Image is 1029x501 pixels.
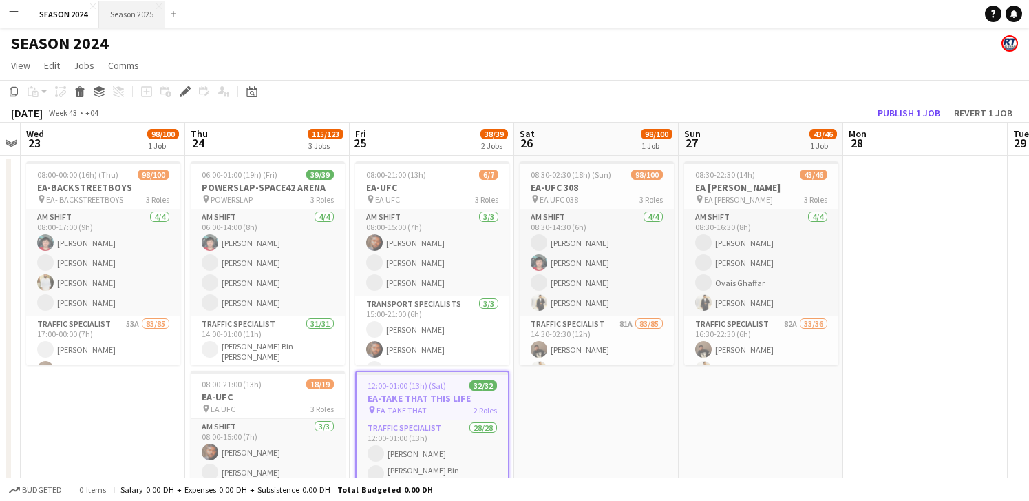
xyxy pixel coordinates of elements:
h3: EA-TAKE THAT THIS LIFE [357,392,508,405]
span: EA UFC [211,404,235,414]
div: 1 Job [810,141,836,151]
span: 08:00-21:00 (13h) [366,170,426,180]
span: 43/46 [800,170,827,180]
span: Tue [1013,127,1029,140]
span: 115/123 [308,129,343,139]
h3: EA [PERSON_NAME] [684,181,838,194]
span: 06:00-01:00 (19h) (Fri) [202,170,277,180]
span: Sun [684,127,701,140]
app-card-role: Transport Specialists3/315:00-21:00 (6h)[PERSON_NAME][PERSON_NAME][PERSON_NAME] [355,296,509,383]
span: Sat [520,127,535,140]
div: +04 [85,108,98,118]
app-job-card: 08:30-02:30 (18h) (Sun)98/100EA-UFC 308 EA UFC 0383 RolesAM SHIFT4/408:30-14:30 (6h)[PERSON_NAME]... [520,161,674,365]
span: EA-TAKE THAT [376,405,427,416]
span: Total Budgeted 0.00 DH [337,484,433,495]
button: Budgeted [7,482,64,498]
app-user-avatar: ROAD TRANSIT [1001,35,1018,52]
span: 26 [518,135,535,151]
span: 0 items [76,484,109,495]
app-card-role: AM SHIFT3/308:00-15:00 (7h)[PERSON_NAME][PERSON_NAME][PERSON_NAME] [355,209,509,296]
div: 1 Job [641,141,672,151]
span: View [11,59,30,72]
span: 25 [353,135,366,151]
div: 2 Jobs [481,141,507,151]
span: 6/7 [479,170,498,180]
span: POWERSLAP [211,194,253,205]
span: 24 [189,135,208,151]
span: 27 [682,135,701,151]
span: 98/100 [138,170,169,180]
span: EA- BACKSTREETBOYS [46,194,123,205]
span: Jobs [74,59,94,72]
span: 08:00-00:00 (16h) (Thu) [37,170,118,180]
h3: EA-UFC [191,391,345,403]
span: 28 [847,135,867,151]
span: 3 Roles [804,194,827,205]
span: EA [PERSON_NAME] [704,194,773,205]
h3: EA-UFC 308 [520,181,674,194]
div: 1 Job [148,141,178,151]
app-card-role: AM SHIFT4/408:30-16:30 (8h)[PERSON_NAME][PERSON_NAME]Ovais Ghaffar[PERSON_NAME] [684,209,838,316]
span: EA UFC 038 [540,194,578,205]
button: Publish 1 job [872,104,946,122]
span: 08:30-22:30 (14h) [695,170,755,180]
span: Thu [191,127,208,140]
h3: EA-UFC [355,181,509,194]
app-card-role: AM SHIFT4/408:30-14:30 (6h)[PERSON_NAME][PERSON_NAME][PERSON_NAME][PERSON_NAME] [520,209,674,316]
div: [DATE] [11,106,43,120]
span: 43/46 [809,129,837,139]
span: 08:00-21:00 (13h) [202,379,262,389]
app-job-card: 08:00-21:00 (13h)6/7EA-UFC EA UFC3 RolesAM SHIFT3/308:00-15:00 (7h)[PERSON_NAME][PERSON_NAME][PER... [355,161,509,365]
span: 3 Roles [639,194,663,205]
span: 39/39 [306,170,334,180]
span: 18/19 [306,379,334,389]
span: 29 [1011,135,1029,151]
span: 3 Roles [310,194,334,205]
span: EA UFC [375,194,400,205]
span: 12:00-01:00 (13h) (Sat) [368,380,446,391]
span: Mon [849,127,867,140]
span: 38/39 [480,129,508,139]
h3: EA-BACKSTREETBOYS [26,181,180,194]
span: Comms [108,59,139,72]
span: Edit [44,59,60,72]
span: 23 [24,135,44,151]
span: Fri [355,127,366,140]
div: Salary 0.00 DH + Expenses 0.00 DH + Subsistence 0.00 DH = [120,484,433,495]
span: Week 43 [45,108,80,118]
app-job-card: 08:00-00:00 (16h) (Thu)98/100EA-BACKSTREETBOYS EA- BACKSTREETBOYS3 RolesAM SHIFT4/408:00-17:00 (9... [26,161,180,365]
span: 98/100 [631,170,663,180]
button: Season 2025 [99,1,165,28]
span: 3 Roles [475,194,498,205]
div: 3 Jobs [308,141,343,151]
span: 08:30-02:30 (18h) (Sun) [531,170,611,180]
a: Comms [103,57,145,74]
a: Jobs [68,57,100,74]
span: 98/100 [641,129,672,139]
app-job-card: 06:00-01:00 (19h) (Fri)39/39POWERSLAP-SPACE42 ARENA POWERSLAP3 RolesAM SHIFT4/406:00-14:00 (8h)[P... [191,161,345,365]
a: View [6,57,36,74]
span: Budgeted [22,485,62,495]
button: SEASON 2024 [28,1,99,28]
app-card-role: AM SHIFT4/406:00-14:00 (8h)[PERSON_NAME][PERSON_NAME][PERSON_NAME][PERSON_NAME] [191,209,345,316]
h3: POWERSLAP-SPACE42 ARENA [191,181,345,194]
span: 3 Roles [310,404,334,414]
span: 3 Roles [146,194,169,205]
app-job-card: 08:30-22:30 (14h)43/46EA [PERSON_NAME] EA [PERSON_NAME]3 RolesAM SHIFT4/408:30-16:30 (8h)[PERSON_... [684,161,838,365]
span: 98/100 [147,129,179,139]
h1: SEASON 2024 [11,33,109,54]
button: Revert 1 job [948,104,1018,122]
span: 32/32 [469,380,497,391]
span: Wed [26,127,44,140]
span: 2 Roles [474,405,497,416]
a: Edit [39,57,65,74]
app-card-role: AM SHIFT4/408:00-17:00 (9h)[PERSON_NAME][PERSON_NAME][PERSON_NAME][PERSON_NAME] [26,209,180,316]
